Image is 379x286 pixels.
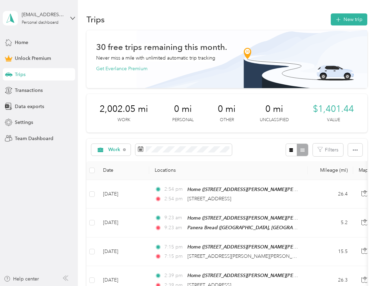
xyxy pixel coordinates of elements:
span: Home ([STREET_ADDRESS][PERSON_NAME][PERSON_NAME]) [187,273,326,278]
iframe: Everlance-gr Chat Button Frame [340,247,379,286]
button: New trip [331,13,367,25]
th: Map [353,161,377,180]
div: [EMAIL_ADDRESS][DOMAIN_NAME] [22,11,65,18]
p: Work [117,117,130,123]
p: Personal [172,117,194,123]
td: 26.4 [308,180,353,209]
span: 9:23 am [164,214,184,222]
span: Home ([STREET_ADDRESS][PERSON_NAME][PERSON_NAME]) [187,187,326,192]
span: Trips [15,71,25,78]
span: Home [15,39,28,46]
td: [DATE] [98,237,149,266]
span: Work [108,147,121,152]
td: [DATE] [98,180,149,209]
span: 9:23 am [164,224,184,232]
p: Value [327,117,340,123]
p: Unclassified [260,117,289,123]
td: [DATE] [98,209,149,237]
button: Get Everlance Premium [96,65,147,72]
h1: 30 free trips remaining this month. [96,43,227,51]
span: [STREET_ADDRESS][PERSON_NAME][PERSON_NAME] [187,253,308,259]
span: Team Dashboard [15,135,53,142]
th: Locations [149,161,308,180]
div: Personal dashboard [22,21,59,25]
td: 5.2 [308,209,353,237]
span: 2:54 pm [164,186,184,193]
span: Unlock Premium [15,55,51,62]
span: Panera Bread ([GEOGRAPHIC_DATA], [GEOGRAPHIC_DATA], [GEOGRAPHIC_DATA]) [187,225,372,231]
span: 2:54 pm [164,195,184,203]
span: Data exports [15,103,44,110]
p: Never miss a mile with unlimited automatic trip tracking [96,54,215,62]
span: Home ([STREET_ADDRESS][PERSON_NAME][PERSON_NAME]) [187,215,326,221]
p: Other [220,117,234,123]
h1: Trips [86,16,105,23]
span: 0 mi [265,104,283,115]
span: [STREET_ADDRESS] [187,196,231,202]
span: Home ([STREET_ADDRESS][PERSON_NAME][PERSON_NAME]) [187,244,326,250]
span: Settings [15,119,33,126]
img: Banner [137,30,367,88]
span: 2,002.05 mi [100,104,148,115]
button: Filters [313,144,343,156]
span: Transactions [15,87,43,94]
td: 15.5 [308,237,353,266]
th: Mileage (mi) [308,161,353,180]
span: 2:39 pm [164,272,184,279]
span: 0 mi [174,104,192,115]
span: 7:15 pm [164,253,184,260]
span: 7:15 pm [164,243,184,251]
th: Date [98,161,149,180]
button: Help center [4,275,39,283]
span: 0 mi [218,104,236,115]
span: $1,401.44 [313,104,354,115]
